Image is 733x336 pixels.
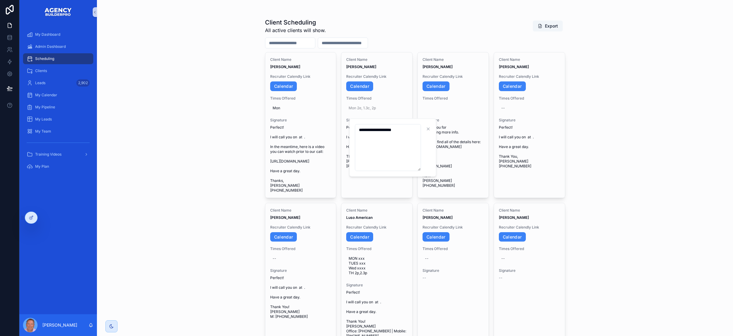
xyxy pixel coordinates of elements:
[417,52,489,198] a: Client Name[PERSON_NAME]Recruiter Calendly LinkCalendarTimes OfferedSignatureThank you for reques...
[499,125,560,169] span: Perfect! I will call you on at . Have a great day. Thank You, [PERSON_NAME] [PHONE_NUMBER]
[499,275,502,280] span: --
[35,32,60,37] span: My Dashboard
[23,161,93,172] a: My Plan
[346,81,373,91] a: Calendar
[423,96,484,101] span: Times Offered
[349,256,405,275] span: MON xxx TUES xxx Wed xxxx TH 2p,2.3p
[346,283,407,288] span: Signature
[499,208,560,213] span: Client Name
[346,74,407,79] span: Recruiter Calendly Link
[425,256,429,261] div: --
[423,215,453,220] strong: [PERSON_NAME]
[35,105,55,110] span: My Pipeline
[499,118,560,123] span: Signature
[270,275,331,319] span: Perfect! I will call you on at . Have a great day. Thank You! [PERSON_NAME] M: [PHONE_NUMBER]
[273,256,276,261] div: --
[35,117,52,122] span: My Leads
[501,256,505,261] div: --
[23,29,93,40] a: My Dashboard
[270,225,331,230] span: Recruiter Calendly Link
[423,81,449,91] a: Calendar
[499,74,560,79] span: Recruiter Calendly Link
[346,64,376,69] strong: [PERSON_NAME]
[346,208,407,213] span: Client Name
[35,93,57,97] span: My Calendar
[35,152,61,157] span: Training Videos
[270,57,331,62] span: Client Name
[423,57,484,62] span: Client Name
[270,81,297,91] a: Calendar
[423,208,484,213] span: Client Name
[44,7,72,17] img: App logo
[23,149,93,160] a: Training Videos
[499,268,560,273] span: Signature
[499,64,529,69] strong: [PERSON_NAME]
[499,225,560,230] span: Recruiter Calendly Link
[423,225,484,230] span: Recruiter Calendly Link
[494,52,565,198] a: Client Name[PERSON_NAME]Recruiter Calendly LinkCalendarTimes Offered--SignaturePerfect! I will ca...
[270,268,331,273] span: Signature
[35,68,47,73] span: Clients
[23,102,93,113] a: My Pipeline
[270,215,300,220] strong: [PERSON_NAME]
[23,77,93,88] a: Leads2,902
[35,164,49,169] span: My Plan
[499,96,560,101] span: Times Offered
[270,208,331,213] span: Client Name
[423,125,484,188] span: Thank you for requesting more info. You can find all of the details here: [URL][DOMAIN_NAME] Than...
[533,21,563,31] button: Export
[346,246,407,251] span: Times Offered
[346,232,373,242] a: Calendar
[499,215,529,220] strong: [PERSON_NAME]
[42,322,77,328] p: [PERSON_NAME]
[499,232,526,242] a: Calendar
[423,246,484,251] span: Times Offered
[35,81,45,85] span: Leads
[270,64,300,69] strong: [PERSON_NAME]
[346,215,373,220] strong: Luso American
[346,118,407,123] span: Signature
[423,74,484,79] span: Recruiter Calendly Link
[349,106,405,110] span: Mon 2e, 1.3c, 2p
[346,57,407,62] span: Client Name
[273,106,329,110] span: Mon
[19,24,97,181] div: scrollable content
[23,53,93,64] a: Scheduling
[270,74,331,79] span: Recruiter Calendly Link
[423,118,484,123] span: Signature
[23,90,93,100] a: My Calendar
[270,96,331,101] span: Times Offered
[499,81,526,91] a: Calendar
[423,64,453,69] strong: [PERSON_NAME]
[423,232,449,242] a: Calendar
[76,79,90,87] div: 2,902
[423,275,426,280] span: --
[501,106,505,110] div: --
[265,52,337,198] a: Client Name[PERSON_NAME]Recruiter Calendly LinkCalendarTimes OfferedMonSignaturePerfect! I will c...
[270,125,331,193] span: Perfect! I will call you on at . In the meantime, here is a video you can watch prior to our call...
[265,18,326,27] h1: Client Scheduling
[270,232,297,242] a: Calendar
[499,57,560,62] span: Client Name
[35,129,51,134] span: My Team
[270,246,331,251] span: Times Offered
[346,225,407,230] span: Recruiter Calendly Link
[23,41,93,52] a: Admin Dashboard
[265,27,326,34] span: All active clients will show.
[270,118,331,123] span: Signature
[346,96,407,101] span: Times Offered
[499,246,560,251] span: Times Offered
[23,65,93,76] a: Clients
[341,52,413,198] a: Client Name[PERSON_NAME]Recruiter Calendly LinkCalendarTimes OfferedMon 2e, 1.3c, 2pSignaturePerf...
[23,114,93,125] a: My Leads
[423,268,484,273] span: Signature
[23,126,93,137] a: My Team
[346,125,407,169] span: Perfect! I will call you on at . Have a great day. Thanks, [PERSON_NAME] [PHONE_NUMBER]
[35,56,54,61] span: Scheduling
[35,44,66,49] span: Admin Dashboard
